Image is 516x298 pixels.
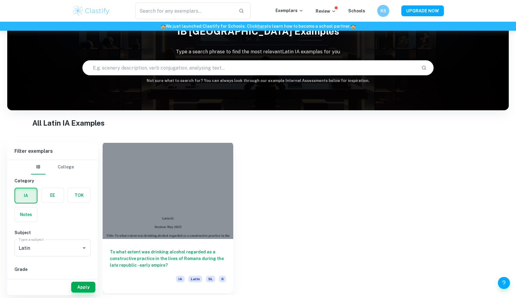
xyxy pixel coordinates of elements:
[380,8,387,14] h6: KS
[32,118,484,128] h1: All Latin IA Examples
[219,276,226,282] span: 6
[135,2,234,19] input: Search for any exemplars...
[7,78,509,84] h6: Not sure what to search for? You can always look through our example Internal Assessments below f...
[15,207,37,222] button: Notes
[351,24,356,29] span: 🏫
[419,63,429,73] button: Search
[58,160,74,174] button: College
[401,5,444,16] button: UPGRADE NOW
[31,160,46,174] button: IB
[41,188,64,202] button: EE
[83,59,416,76] input: E.g. scenery description, verb conjugation, analysing text...
[72,5,110,17] img: Clastify logo
[14,177,91,184] h6: Category
[188,276,202,282] span: Latin
[31,160,74,174] div: Filter type choice
[176,276,185,282] span: IA
[68,188,90,202] button: TOK
[316,8,336,14] p: Review
[71,282,95,293] button: Apply
[7,22,509,41] h1: IB [GEOGRAPHIC_DATA] examples
[1,23,515,30] h6: We just launched Clastify for Schools. Click to learn how to become a school partner.
[80,244,88,252] button: Open
[110,249,226,268] h6: To what extent was drinking alcohol regarded as a constructive practice in the lives of Romans du...
[206,276,215,282] span: SL
[257,24,267,29] a: here
[161,24,166,29] span: 🏫
[103,143,233,295] a: To what extent was drinking alcohol regarded as a constructive practice in the lives of Romans du...
[498,277,510,289] button: Help and Feedback
[276,7,304,14] p: Exemplars
[7,48,509,55] p: Type a search phrase to find the most relevant Latin IA examples for you
[14,229,91,236] h6: Subject
[19,237,44,242] label: Type a subject
[7,143,98,160] h6: Filter exemplars
[348,8,365,13] a: Schools
[377,5,389,17] button: KS
[15,188,37,203] button: IA
[14,266,91,273] h6: Grade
